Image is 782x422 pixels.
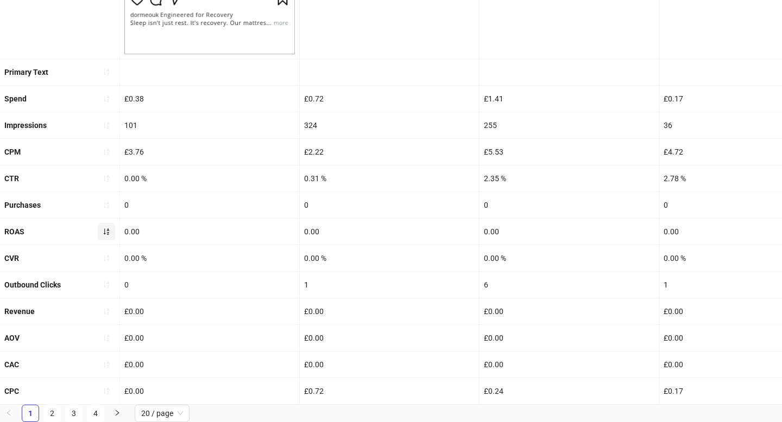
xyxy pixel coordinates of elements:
[4,334,20,342] b: AOV
[120,298,299,324] div: £0.00
[4,280,61,289] b: Outbound Clicks
[135,405,190,422] div: Page Size
[103,334,110,342] span: sort-ascending
[109,405,126,422] button: right
[480,245,659,271] div: 0.00 %
[65,405,83,422] li: 3
[120,112,299,138] div: 101
[22,405,39,422] li: 1
[480,139,659,165] div: £5.53
[300,192,479,218] div: 0
[120,325,299,351] div: £0.00
[103,308,110,315] span: sort-ascending
[120,165,299,191] div: 0.00 %
[300,112,479,138] div: 324
[103,68,110,76] span: sort-ascending
[120,192,299,218] div: 0
[4,360,19,369] b: CAC
[300,351,479,378] div: £0.00
[480,325,659,351] div: £0.00
[103,387,110,395] span: sort-ascending
[300,378,479,404] div: £0.72
[120,139,299,165] div: £3.76
[43,405,61,422] li: 2
[300,86,479,112] div: £0.72
[4,307,35,316] b: Revenue
[480,192,659,218] div: 0
[103,175,110,182] span: sort-ascending
[480,219,659,245] div: 0.00
[120,351,299,378] div: £0.00
[4,121,47,130] b: Impressions
[109,405,126,422] li: Next Page
[44,405,60,421] a: 2
[103,201,110,209] span: sort-ascending
[103,281,110,289] span: sort-ascending
[120,245,299,271] div: 0.00 %
[87,405,104,422] li: 4
[5,410,12,416] span: left
[103,95,110,103] span: sort-ascending
[300,219,479,245] div: 0.00
[480,351,659,378] div: £0.00
[87,405,104,421] a: 4
[22,405,39,421] a: 1
[4,68,48,76] b: Primary Text
[120,272,299,298] div: 0
[4,148,21,156] b: CPM
[300,165,479,191] div: 0.31 %
[4,254,19,263] b: CVR
[114,410,121,416] span: right
[480,86,659,112] div: £1.41
[300,272,479,298] div: 1
[66,405,82,421] a: 3
[480,112,659,138] div: 255
[103,148,110,156] span: sort-ascending
[120,86,299,112] div: £0.38
[4,201,41,209] b: Purchases
[480,298,659,324] div: £0.00
[103,122,110,129] span: sort-ascending
[300,245,479,271] div: 0.00 %
[120,378,299,404] div: £0.00
[103,228,110,235] span: sort-ascending
[103,254,110,262] span: sort-ascending
[300,298,479,324] div: £0.00
[300,325,479,351] div: £0.00
[4,94,27,103] b: Spend
[4,387,19,395] b: CPC
[480,378,659,404] div: £0.24
[4,227,24,236] b: ROAS
[480,272,659,298] div: 6
[103,361,110,368] span: sort-ascending
[480,165,659,191] div: 2.35 %
[300,139,479,165] div: £2.22
[120,219,299,245] div: 0.00
[4,174,19,183] b: CTR
[141,405,183,421] span: 20 / page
